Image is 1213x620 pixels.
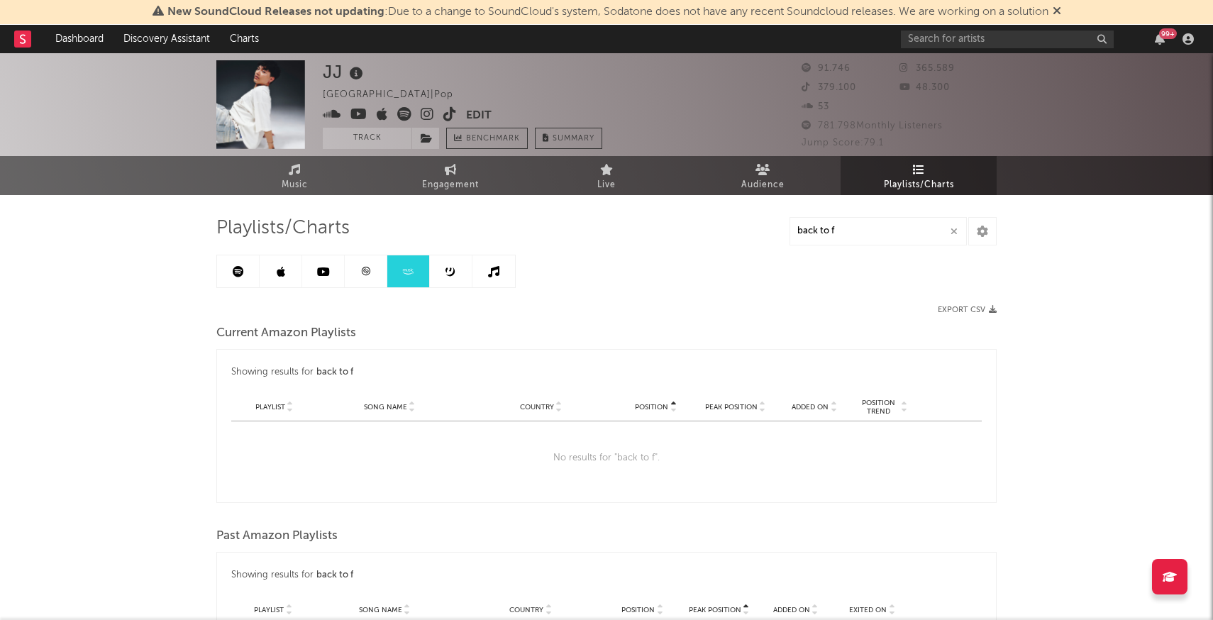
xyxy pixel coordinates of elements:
span: Playlists/Charts [884,177,954,194]
span: Position [635,403,668,411]
a: Charts [220,25,269,53]
span: Audience [741,177,785,194]
div: [GEOGRAPHIC_DATA] | Pop [323,87,470,104]
a: Live [528,156,685,195]
span: 365.589 [899,64,955,73]
span: 48.300 [899,83,950,92]
span: Current Amazon Playlists [216,325,356,342]
span: 379.100 [802,83,856,92]
a: Discovery Assistant [113,25,220,53]
button: 99+ [1155,33,1165,45]
div: Showing results for [231,567,982,584]
input: Search for artists [901,31,1114,48]
span: Playlist [255,403,285,411]
button: Export CSV [938,306,997,314]
span: Added On [792,403,829,411]
input: Search Playlists/Charts [790,217,967,245]
span: Peak Position [705,403,758,411]
span: Position [621,606,655,614]
a: Music [216,156,372,195]
span: Music [282,177,308,194]
span: Exited On [849,606,887,614]
span: New SoundCloud Releases not updating [167,6,384,18]
div: 99 + [1159,28,1177,39]
span: Song Name [359,606,402,614]
div: No results for " back to f ". [231,421,982,495]
span: Playlists/Charts [216,220,350,237]
span: Jump Score: 79.1 [802,138,884,148]
span: Country [509,606,543,614]
span: Position Trend [858,399,899,416]
a: Engagement [372,156,528,195]
a: Audience [685,156,841,195]
span: Playlist [254,606,284,614]
span: Past Amazon Playlists [216,528,338,545]
button: Track [323,128,411,149]
span: : Due to a change to SoundCloud's system, Sodatone does not have any recent Soundcloud releases. ... [167,6,1048,18]
span: 53 [802,102,829,111]
span: Country [520,403,554,411]
button: Edit [466,107,492,125]
span: Summary [553,135,594,143]
div: JJ [323,60,367,84]
span: Benchmark [466,131,520,148]
div: back to f [316,567,353,584]
span: Song Name [364,403,407,411]
span: Engagement [422,177,479,194]
span: 781.798 Monthly Listeners [802,121,943,131]
button: Summary [535,128,602,149]
span: 91.746 [802,64,851,73]
div: back to f [316,364,353,381]
span: Peak Position [689,606,741,614]
div: Showing results for [231,364,982,381]
a: Playlists/Charts [841,156,997,195]
span: Added On [773,606,810,614]
a: Benchmark [446,128,528,149]
a: Dashboard [45,25,113,53]
span: Dismiss [1053,6,1061,18]
span: Live [597,177,616,194]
